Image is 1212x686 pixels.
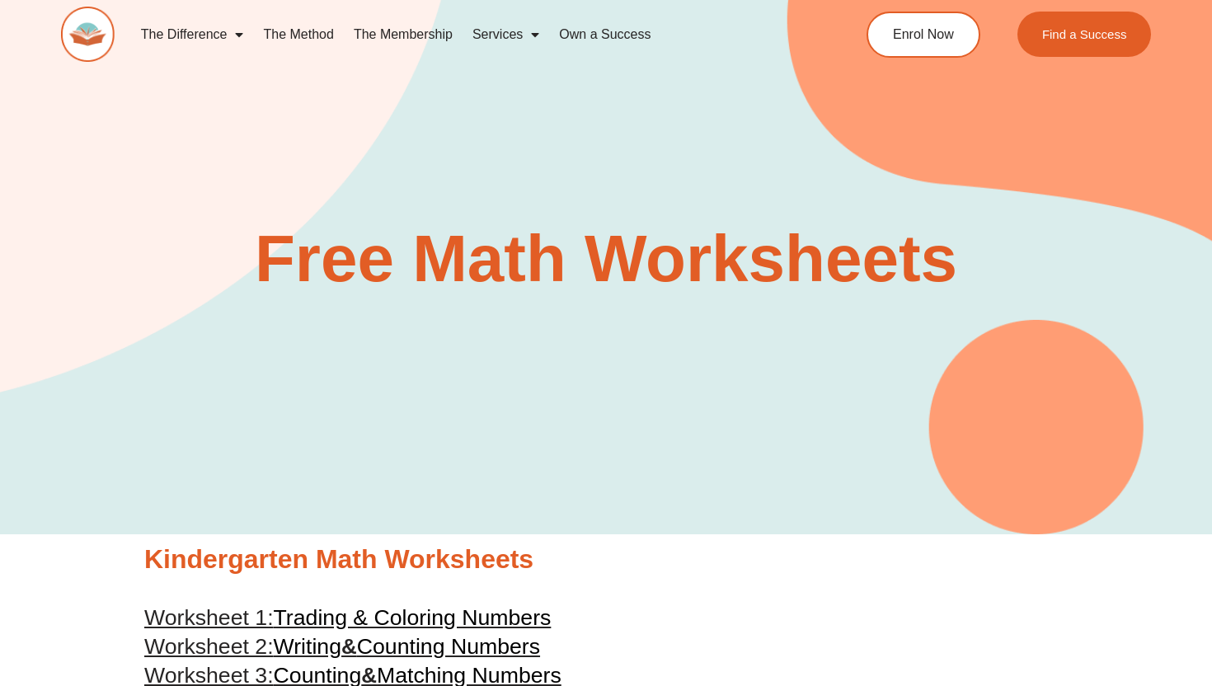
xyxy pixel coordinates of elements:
span: Worksheet 2: [144,634,274,659]
h2: Kindergarten Math Worksheets [144,543,1068,577]
span: Find a Success [1042,28,1127,40]
a: Find a Success [1017,12,1152,57]
a: Worksheet 2:Writing&Counting Numbers [144,634,540,659]
a: Worksheet 1:Trading & Coloring Numbers [144,605,551,630]
a: Own a Success [549,16,660,54]
h2: Free Math Worksheets [136,226,1076,292]
a: The Difference [131,16,254,54]
nav: Menu [131,16,805,54]
a: The Membership [344,16,463,54]
span: Writing [274,634,341,659]
a: Enrol Now [867,12,980,58]
span: Worksheet 1: [144,605,274,630]
a: The Method [253,16,343,54]
span: Enrol Now [893,28,954,41]
span: Counting Numbers [357,634,540,659]
a: Services [463,16,549,54]
span: Trading & Coloring Numbers [274,605,552,630]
